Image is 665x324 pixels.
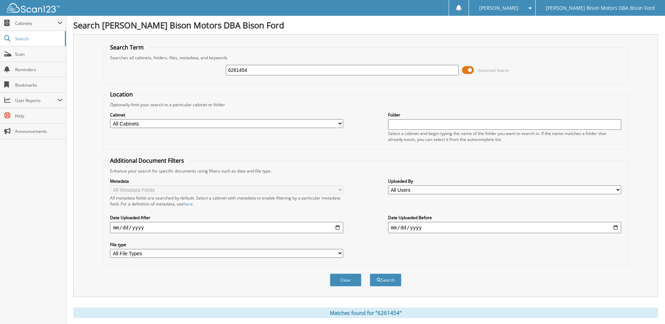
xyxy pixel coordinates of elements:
label: Metadata [110,178,343,184]
button: Clear [330,274,361,286]
div: Select a cabinet and begin typing the name of the folder you want to search in. If the name match... [388,130,621,142]
div: Enhance your search for specific documents using filters such as date and file type. [107,168,624,174]
div: Searches all cabinets, folders, files, metadata, and keywords [107,55,624,61]
span: Cabinets [15,20,57,26]
span: [PERSON_NAME] [479,6,518,10]
span: Bookmarks [15,82,62,88]
input: start [110,222,343,233]
legend: Additional Document Filters [107,157,188,164]
div: Matches found for "6261454" [73,308,658,318]
img: scan123-logo-white.svg [7,3,60,13]
label: Folder [388,112,621,118]
span: User Reports [15,97,57,103]
label: Uploaded By [388,178,621,184]
span: Announcements [15,128,62,134]
span: Advanced Search [478,68,509,73]
label: Cabinet [110,112,343,118]
button: Search [370,274,401,286]
span: Reminders [15,67,62,73]
span: Search [15,36,61,42]
label: Date Uploaded After [110,215,343,221]
input: end [388,222,621,233]
a: here [184,201,193,207]
span: [PERSON_NAME] Bison Motors DBA Bison Ford [546,6,655,10]
label: Date Uploaded Before [388,215,621,221]
legend: Search Term [107,43,147,51]
div: Optionally limit your search to a particular cabinet or folder [107,102,624,108]
div: All metadata fields are searched by default. Select a cabinet with metadata to enable filtering b... [110,195,343,207]
span: Scan [15,51,62,57]
span: Help [15,113,62,119]
legend: Location [107,90,136,98]
label: File type [110,242,343,248]
h1: Search [PERSON_NAME] Bison Motors DBA Bison Ford [73,19,658,31]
